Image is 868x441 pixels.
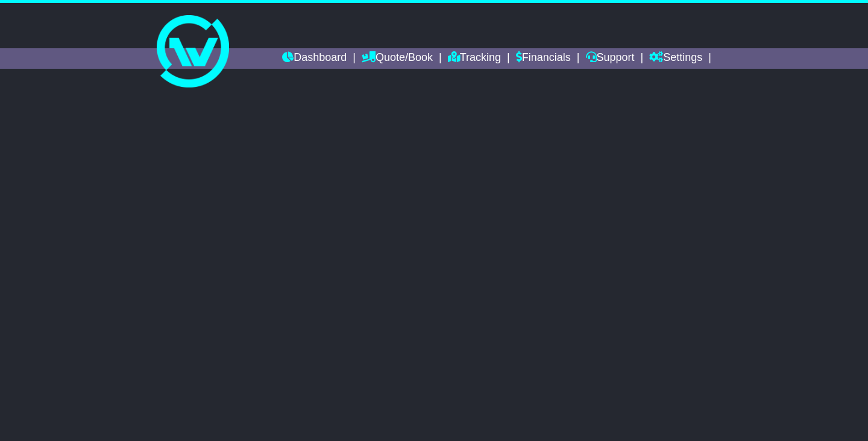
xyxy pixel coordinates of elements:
a: Financials [516,48,571,69]
a: Quote/Book [362,48,433,69]
a: Settings [649,48,702,69]
a: Support [586,48,635,69]
a: Dashboard [282,48,347,69]
a: Tracking [448,48,501,69]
